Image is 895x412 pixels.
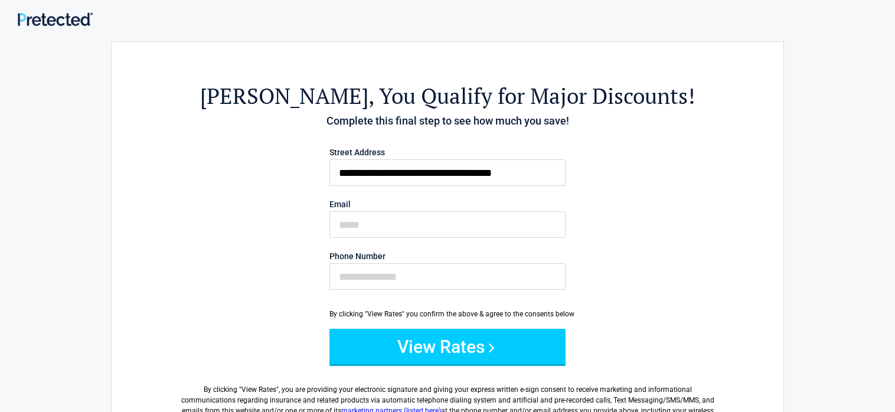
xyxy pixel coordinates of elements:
[18,12,93,26] img: Main Logo
[329,309,566,319] div: By clicking "View Rates" you confirm the above & agree to the consents below
[329,200,566,208] label: Email
[177,113,718,129] h4: Complete this final step to see how much you save!
[177,81,718,110] h2: , You Qualify for Major Discounts!
[329,329,566,364] button: View Rates
[329,148,566,156] label: Street Address
[200,81,368,110] span: [PERSON_NAME]
[329,252,566,260] label: Phone Number
[241,385,276,394] span: View Rates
